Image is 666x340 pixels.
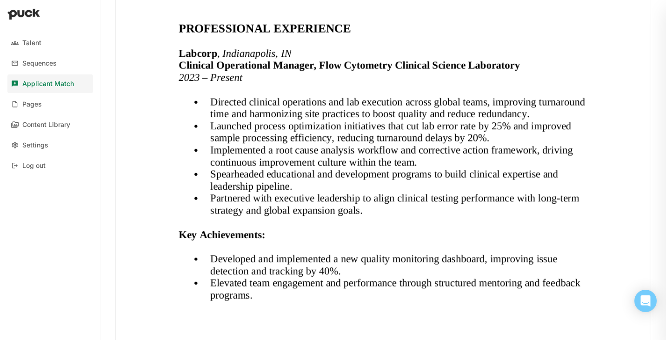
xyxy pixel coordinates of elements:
[22,100,42,108] div: Pages
[634,290,657,312] div: Open Intercom Messenger
[7,54,93,73] a: Sequences
[22,162,46,170] div: Log out
[22,80,74,88] div: Applicant Match
[22,39,41,47] div: Talent
[22,121,70,129] div: Content Library
[7,33,93,52] a: Talent
[22,60,57,67] div: Sequences
[7,136,93,154] a: Settings
[7,115,93,134] a: Content Library
[22,141,48,149] div: Settings
[7,95,93,113] a: Pages
[7,74,93,93] a: Applicant Match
